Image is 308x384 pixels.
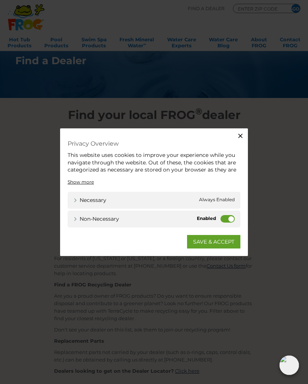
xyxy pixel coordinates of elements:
[187,235,240,248] a: SAVE & ACCEPT
[68,140,240,148] h4: Privacy Overview
[68,179,94,185] a: Show more
[68,152,240,181] div: This website uses cookies to improve your experience while you navigate through the website. Out ...
[73,215,119,223] a: Non-necessary
[199,196,235,204] span: Always Enabled
[73,196,106,204] a: Necessary
[279,355,299,375] img: openIcon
